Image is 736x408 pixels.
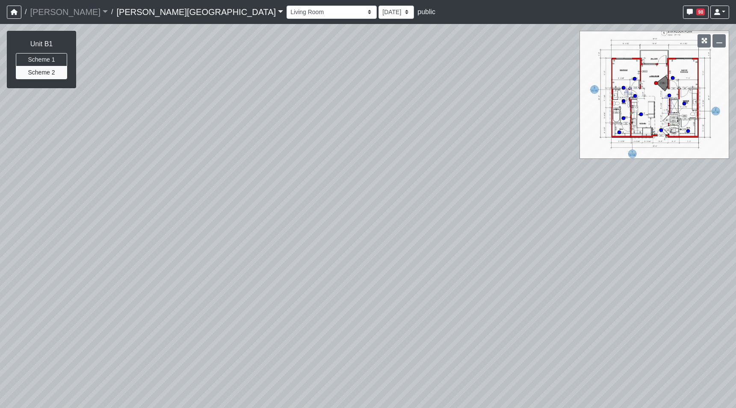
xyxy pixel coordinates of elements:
[21,3,30,21] span: /
[108,3,116,21] span: /
[417,8,435,15] span: public
[16,66,67,79] button: Scheme 2
[6,391,57,408] iframe: Ybug feedback widget
[696,9,705,15] span: 98
[116,3,283,21] a: [PERSON_NAME][GEOGRAPHIC_DATA]
[16,40,67,48] h6: Unit B1
[30,3,108,21] a: [PERSON_NAME]
[683,6,709,19] button: 98
[16,53,67,66] button: Scheme 1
